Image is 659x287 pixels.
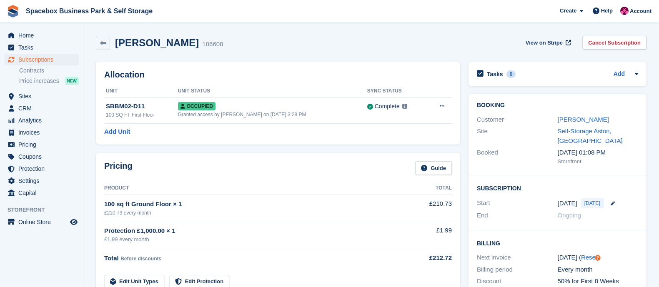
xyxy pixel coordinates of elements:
a: menu [4,139,79,150]
div: 50% for First 8 Weeks [558,277,639,286]
div: [DATE] ( ) [558,253,639,262]
div: End [477,211,558,220]
div: Every month [558,265,639,275]
span: Help [601,7,613,15]
h2: Tasks [487,70,503,78]
div: Start [477,198,558,208]
th: Unit Status [178,85,367,98]
h2: [PERSON_NAME] [115,37,199,48]
span: Online Store [18,216,68,228]
div: 100 SQ FT First Floor [106,111,178,119]
span: Tasks [18,42,68,53]
span: Capital [18,187,68,199]
a: menu [4,151,79,162]
a: Add [614,70,625,79]
th: Total [398,182,452,195]
span: Occupied [178,102,215,110]
a: Self-Storage Aston, [GEOGRAPHIC_DATA] [558,127,623,144]
span: Ongoing [558,212,581,219]
a: menu [4,163,79,175]
div: Site [477,127,558,145]
a: Add Unit [104,127,130,137]
div: Billing period [477,265,558,275]
a: View on Stripe [522,36,573,50]
th: Unit [104,85,178,98]
a: menu [4,90,79,102]
h2: Billing [477,239,638,247]
th: Product [104,182,398,195]
div: 100 sq ft Ground Floor × 1 [104,200,398,209]
a: menu [4,54,79,65]
div: Tooltip anchor [594,254,601,262]
a: menu [4,42,79,53]
div: NEW [65,77,79,85]
div: Next invoice [477,253,558,262]
span: Protection [18,163,68,175]
div: Granted access by [PERSON_NAME] on [DATE] 3:28 PM [178,111,367,118]
div: 106608 [202,40,223,49]
div: Customer [477,115,558,125]
td: £210.73 [398,195,452,221]
a: Contracts [19,67,79,75]
div: Protection £1,000.00 × 1 [104,226,398,236]
span: Sites [18,90,68,102]
span: Total [104,255,119,262]
a: [PERSON_NAME] [558,116,609,123]
h2: Allocation [104,70,452,80]
div: £210.73 every month [104,209,398,217]
a: menu [4,127,79,138]
div: £1.99 every month [104,235,398,244]
span: Subscriptions [18,54,68,65]
span: View on Stripe [526,39,563,47]
h2: Booking [477,102,638,109]
span: [DATE] [581,198,604,208]
span: Pricing [18,139,68,150]
div: Booked [477,148,558,165]
time: 2025-09-05 00:00:00 UTC [558,199,577,208]
div: Storefront [558,157,639,166]
th: Sync Status [367,85,426,98]
span: Price increases [19,77,59,85]
a: Guide [415,161,452,175]
a: menu [4,30,79,41]
span: Storefront [8,206,83,214]
span: Settings [18,175,68,187]
div: SBBM02-D11 [106,102,178,111]
a: menu [4,115,79,126]
div: £212.72 [398,253,452,263]
a: menu [4,175,79,187]
span: Create [560,7,576,15]
img: stora-icon-8386f47178a22dfd0bd8f6a31ec36ba5ce8667c1dd55bd0f319d3a0aa187defe.svg [7,5,19,17]
a: Spacebox Business Park & Self Storage [23,4,156,18]
div: Complete [375,102,400,111]
img: icon-info-grey-7440780725fd019a000dd9b08b2336e03edf1995a4989e88bcd33f0948082b44.svg [402,104,407,109]
div: 0 [506,70,516,78]
span: Account [630,7,651,15]
a: Cancel Subscription [582,36,646,50]
a: menu [4,102,79,114]
a: menu [4,187,79,199]
img: Avishka Chauhan [620,7,629,15]
span: Home [18,30,68,41]
h2: Pricing [104,161,133,175]
span: CRM [18,102,68,114]
div: [DATE] 01:08 PM [558,148,639,157]
div: Discount [477,277,558,286]
span: Analytics [18,115,68,126]
td: £1.99 [398,221,452,248]
a: menu [4,216,79,228]
a: Reset [581,254,597,261]
span: Invoices [18,127,68,138]
h2: Subscription [477,184,638,192]
span: Coupons [18,151,68,162]
span: Before discounts [120,256,161,262]
a: Price increases NEW [19,76,79,85]
a: Preview store [69,217,79,227]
